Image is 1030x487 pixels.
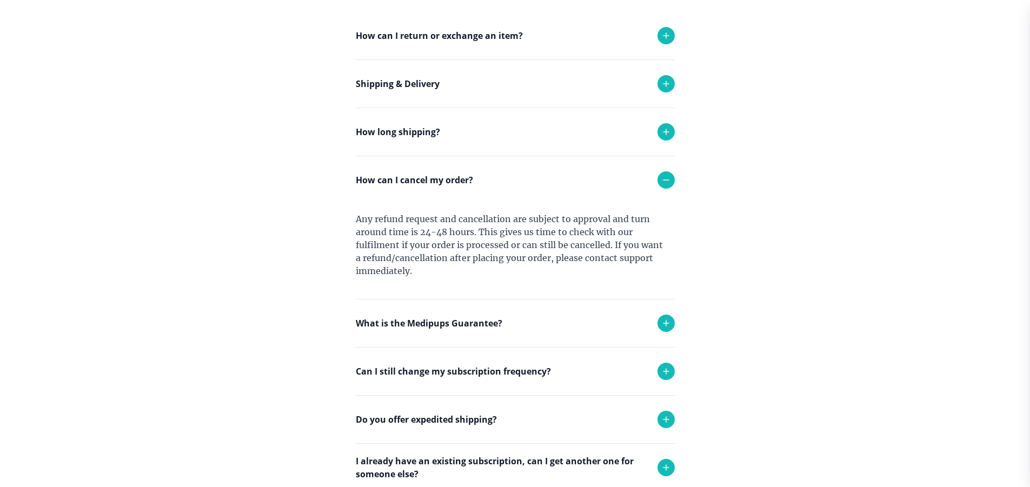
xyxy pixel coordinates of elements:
p: Do you offer expedited shipping? [356,413,497,426]
p: Shipping & Delivery [356,77,440,90]
div: Yes you can. Simply reach out to support and we will adjust your monthly deliveries! [356,395,675,451]
p: How can I return or exchange an item? [356,29,523,42]
p: How can I cancel my order? [356,174,473,186]
p: What is the Medipups Guarantee? [356,317,502,330]
p: Can I still change my subscription frequency? [356,365,551,378]
div: Each order takes 1-2 business days to be delivered. [356,156,675,199]
div: If you received the wrong product or your product was damaged in transit, we will replace it with... [356,347,675,416]
p: I already have an existing subscription, can I get another one for someone else? [356,455,647,481]
div: Any refund request and cancellation are subject to approval and turn around time is 24-48 hours. ... [356,204,675,299]
p: How long shipping? [356,125,440,138]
